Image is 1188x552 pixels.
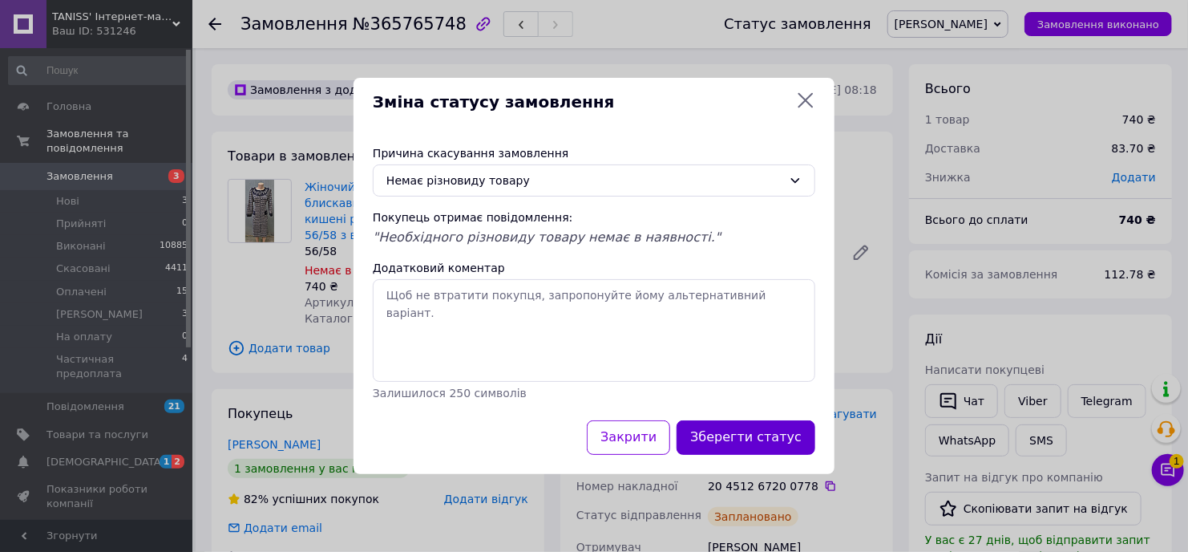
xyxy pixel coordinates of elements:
[373,262,505,274] label: Додатковий коментар
[373,387,527,400] span: Залишилося 250 символів
[677,420,815,455] button: Зберегти статус
[373,145,815,161] div: Причина скасування замовлення
[373,229,721,245] span: "Необхідного різновиду товару немає в наявності."
[373,209,815,225] div: Покупець отримає повідомлення:
[386,172,782,189] div: Немає різновиду товару
[373,91,790,114] span: Зміна статусу замовлення
[587,420,670,455] button: Закрити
